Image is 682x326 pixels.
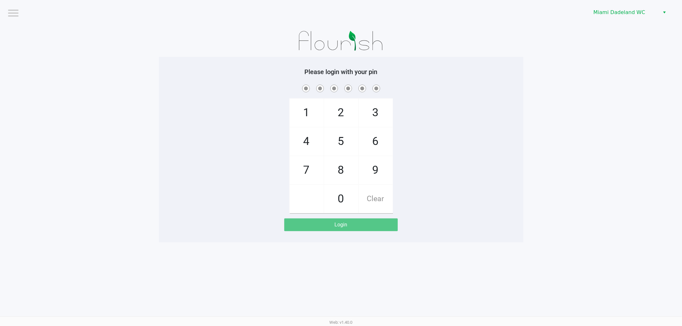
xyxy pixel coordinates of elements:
[359,156,393,184] span: 9
[593,9,656,16] span: Miami Dadeland WC
[359,99,393,127] span: 3
[359,127,393,155] span: 6
[324,156,358,184] span: 8
[359,185,393,213] span: Clear
[290,99,324,127] span: 1
[324,99,358,127] span: 2
[164,68,519,76] h5: Please login with your pin
[290,127,324,155] span: 4
[660,7,669,18] button: Select
[324,185,358,213] span: 0
[330,320,353,325] span: Web: v1.40.0
[324,127,358,155] span: 5
[290,156,324,184] span: 7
